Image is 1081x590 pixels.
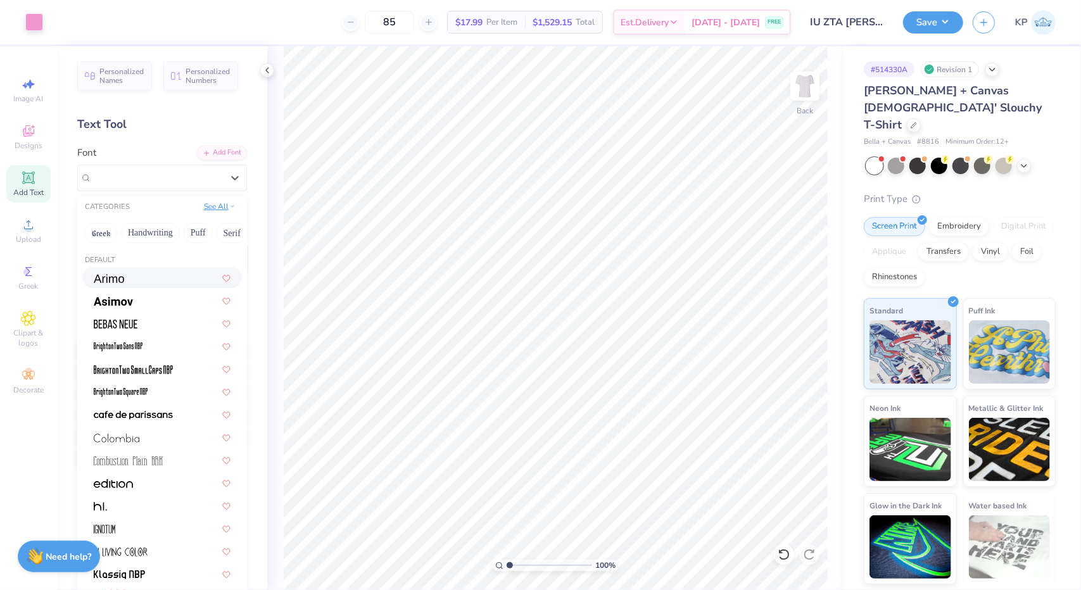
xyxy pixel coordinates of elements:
[77,146,96,160] label: Font
[869,320,951,384] img: Standard
[200,200,239,213] button: See All
[869,304,903,317] span: Standard
[969,320,1051,384] img: Puff Ink
[94,342,142,351] img: BrightonTwo Sans NBP
[929,217,989,236] div: Embroidery
[595,560,616,571] span: 100 %
[869,418,951,481] img: Neon Ink
[85,202,130,213] div: CATEGORIES
[94,548,148,556] img: In Living Color
[864,61,914,77] div: # 514330A
[864,192,1056,206] div: Print Type
[533,16,572,29] span: $1,529.15
[455,16,483,29] span: $17.99
[969,499,1027,512] span: Water based Ink
[692,16,760,29] span: [DATE] - [DATE]
[792,73,818,99] img: Back
[864,83,1042,132] span: [PERSON_NAME] + Canvas [DEMOGRAPHIC_DATA]' Slouchy T-Shirt
[94,411,173,420] img: cafe de paris-sans
[77,116,247,133] div: Text Tool
[77,255,247,266] div: Default
[217,223,248,243] button: Serif
[13,187,44,198] span: Add Text
[94,502,107,511] img: Hi.
[1015,15,1028,30] span: KP
[576,16,595,29] span: Total
[85,223,117,243] button: Greek
[15,141,42,151] span: Designs
[46,551,92,563] strong: Need help?
[993,217,1054,236] div: Digital Print
[921,61,979,77] div: Revision 1
[19,281,39,291] span: Greek
[186,67,231,85] span: Personalized Numbers
[864,137,911,147] span: Bella + Canvas
[621,16,669,29] span: Est. Delivery
[14,94,44,104] span: Image AI
[16,234,41,244] span: Upload
[94,274,124,283] img: Arimo
[903,11,963,34] button: Save
[945,137,1009,147] span: Minimum Order: 12 +
[94,365,173,374] img: BrightonTwo SmallCaps NBP
[94,297,133,306] img: Asimov
[94,320,137,329] img: Bebas Neue
[6,328,51,348] span: Clipart & logos
[973,242,1008,261] div: Vinyl
[800,9,894,35] input: Untitled Design
[969,304,996,317] span: Puff Ink
[197,146,247,160] div: Add Font
[1015,10,1056,35] a: KP
[94,388,148,397] img: BrightonTwo Square NBP
[797,105,813,116] div: Back
[864,268,925,287] div: Rhinestones
[864,242,914,261] div: Applique
[1012,242,1042,261] div: Foil
[768,18,781,27] span: FREE
[365,11,414,34] input: – –
[99,67,144,85] span: Personalized Names
[94,456,163,465] img: Combustion Plain BRK
[94,525,115,534] img: Ignotum
[918,242,969,261] div: Transfers
[94,570,145,579] img: Klassiq NBP
[486,16,517,29] span: Per Item
[94,479,133,488] img: Edition
[969,515,1051,579] img: Water based Ink
[917,137,939,147] span: # 8816
[1031,10,1056,35] img: Keely Page
[864,217,925,236] div: Screen Print
[13,385,44,395] span: Decorate
[869,499,942,512] span: Glow in the Dark Ink
[869,515,951,579] img: Glow in the Dark Ink
[184,223,213,243] button: Puff
[94,434,139,442] img: Colombia
[121,223,180,243] button: Handwriting
[969,401,1044,415] span: Metallic & Glitter Ink
[869,401,901,415] span: Neon Ink
[969,418,1051,481] img: Metallic & Glitter Ink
